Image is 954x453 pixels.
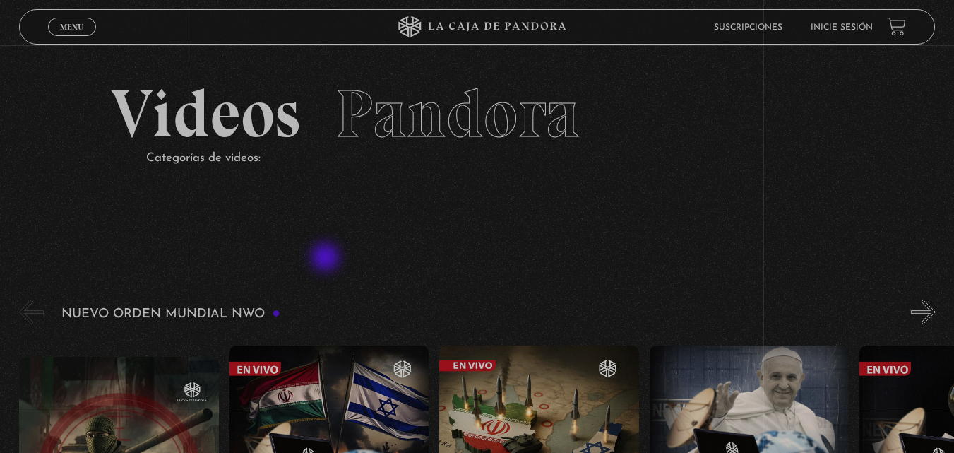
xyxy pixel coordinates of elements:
button: Previous [19,300,44,324]
span: Pandora [335,73,580,154]
a: View your shopping cart [887,17,906,36]
h3: Nuevo Orden Mundial NWO [61,307,280,321]
a: Inicie sesión [811,23,873,32]
a: Suscripciones [714,23,782,32]
h2: Videos [111,81,844,148]
button: Next [911,300,936,324]
span: Cerrar [55,35,88,45]
span: Menu [60,23,83,31]
p: Categorías de videos: [146,148,844,170]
